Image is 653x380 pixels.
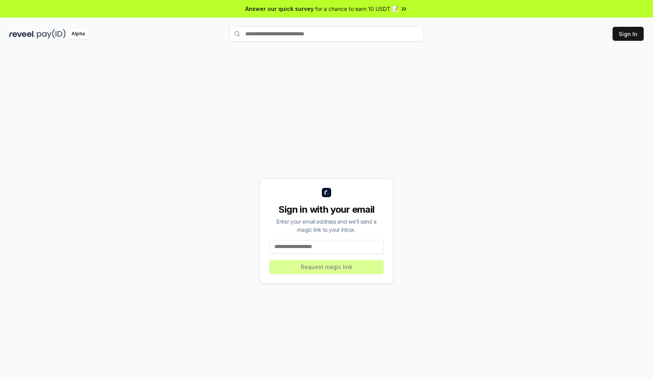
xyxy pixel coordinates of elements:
[245,5,314,13] span: Answer our quick survey
[67,29,89,39] div: Alpha
[613,27,644,41] button: Sign In
[315,5,398,13] span: for a chance to earn 10 USDT 📝
[269,203,384,216] div: Sign in with your email
[37,29,66,39] img: pay_id
[269,217,384,234] div: Enter your email address and we’ll send a magic link to your inbox.
[9,29,35,39] img: reveel_dark
[322,188,331,197] img: logo_small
